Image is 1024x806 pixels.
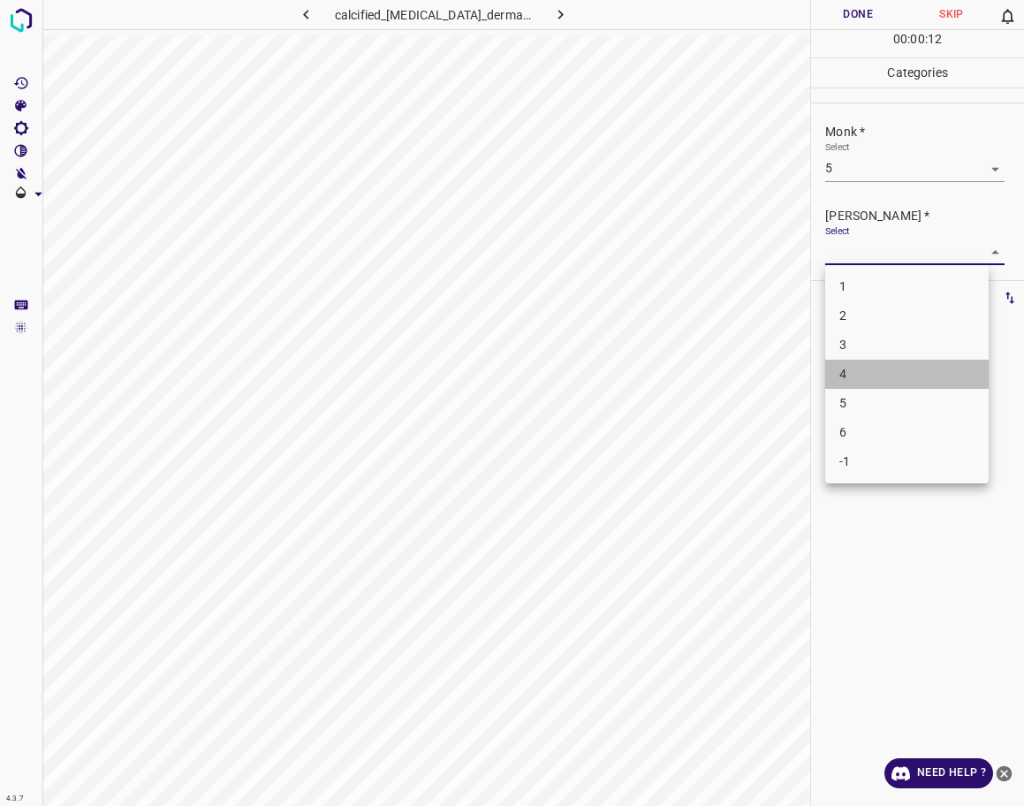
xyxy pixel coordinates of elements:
[825,331,989,360] li: 3
[825,418,989,447] li: 6
[825,360,989,389] li: 4
[825,301,989,331] li: 2
[825,272,989,301] li: 1
[825,389,989,418] li: 5
[825,447,989,476] li: -1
